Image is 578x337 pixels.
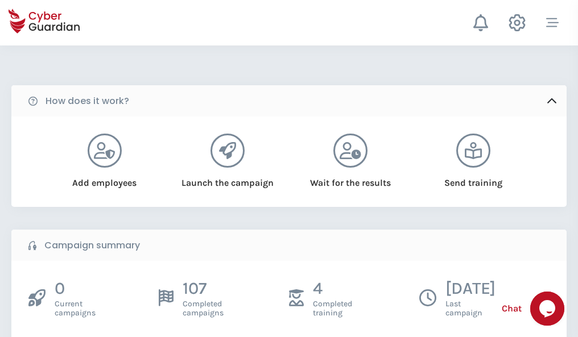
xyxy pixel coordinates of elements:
div: Wait for the results [304,168,398,190]
p: [DATE] [445,278,496,299]
b: How does it work? [46,94,129,108]
p: 107 [183,278,224,299]
b: Campaign summary [44,239,140,252]
p: 0 [55,278,96,299]
span: Current campaigns [55,299,96,318]
span: Chat [502,302,522,315]
iframe: chat widget [530,292,567,326]
p: 4 [313,278,352,299]
div: Add employees [57,168,151,190]
span: Completed training [313,299,352,318]
span: Last campaign [445,299,496,318]
span: Completed campaigns [183,299,224,318]
div: Launch the campaign [180,168,274,190]
div: Send training [427,168,521,190]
